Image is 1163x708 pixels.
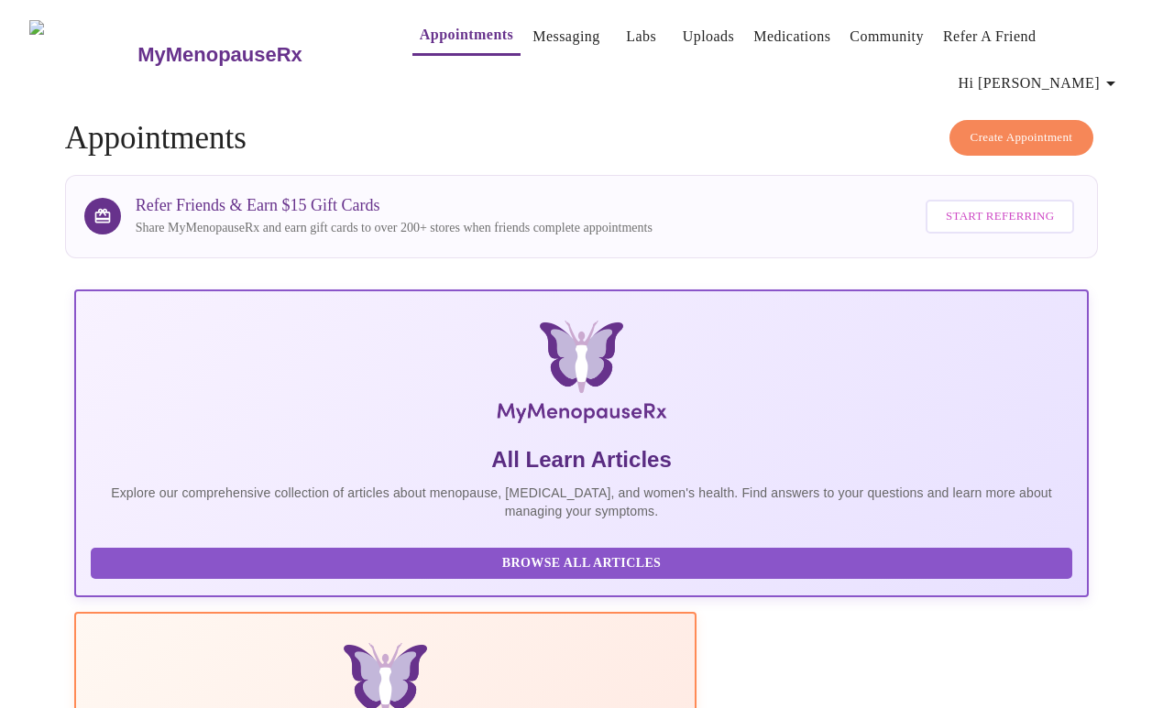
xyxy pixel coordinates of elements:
button: Medications [746,18,838,55]
a: Start Referring [921,191,1079,243]
button: Create Appointment [949,120,1094,156]
span: Start Referring [946,206,1054,227]
h4: Appointments [65,120,1099,157]
img: MyMenopauseRx Logo [29,20,136,89]
span: Hi [PERSON_NAME] [959,71,1122,96]
button: Browse All Articles [91,548,1073,580]
a: Medications [753,24,830,49]
button: Refer a Friend [936,18,1044,55]
h3: Refer Friends & Earn $15 Gift Cards [136,196,653,215]
a: Refer a Friend [943,24,1037,49]
button: Start Referring [926,200,1074,234]
a: Labs [626,24,656,49]
a: Appointments [420,22,513,48]
a: Browse All Articles [91,554,1078,570]
a: MyMenopauseRx [136,23,376,87]
span: Create Appointment [971,127,1073,148]
h3: MyMenopauseRx [137,43,302,67]
p: Explore our comprehensive collection of articles about menopause, [MEDICAL_DATA], and women's hea... [91,484,1073,520]
button: Messaging [525,18,607,55]
span: Browse All Articles [109,552,1055,575]
a: Uploads [683,24,735,49]
p: Share MyMenopauseRx and earn gift cards to over 200+ stores when friends complete appointments [136,219,653,237]
a: Messaging [532,24,599,49]
button: Community [842,18,931,55]
button: Uploads [675,18,742,55]
button: Hi [PERSON_NAME] [951,65,1129,102]
a: Community [850,24,924,49]
h5: All Learn Articles [91,445,1073,474]
button: Labs [612,18,671,55]
button: Appointments [412,16,521,56]
img: MyMenopauseRx Logo [243,321,920,430]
